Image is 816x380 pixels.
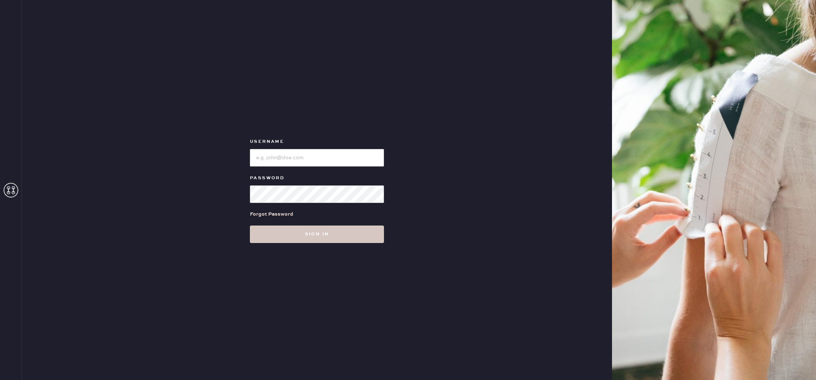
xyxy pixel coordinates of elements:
[250,203,293,226] a: Forgot Password
[250,210,293,218] div: Forgot Password
[250,149,384,167] input: e.g. john@doe.com
[250,226,384,243] button: Sign in
[250,137,384,146] label: Username
[250,174,384,183] label: Password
